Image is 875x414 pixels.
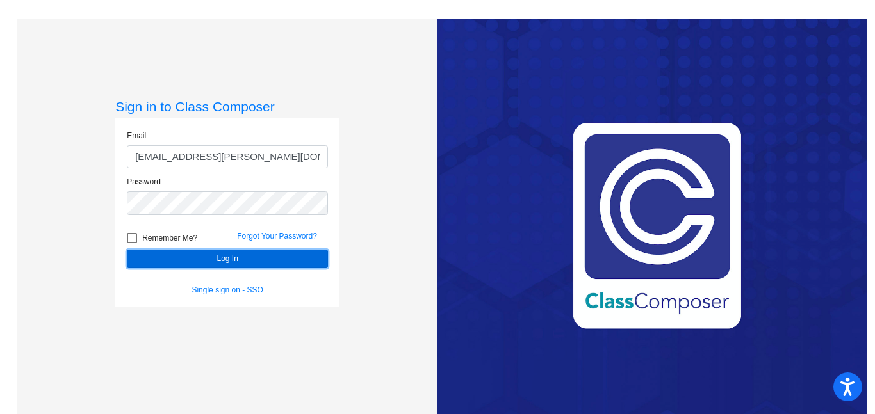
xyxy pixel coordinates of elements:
label: Password [127,176,161,187]
a: Forgot Your Password? [237,232,317,241]
h3: Sign in to Class Composer [115,99,339,115]
span: Remember Me? [142,230,197,246]
label: Email [127,130,146,141]
a: Single sign on - SSO [192,285,263,294]
button: Log In [127,250,328,268]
